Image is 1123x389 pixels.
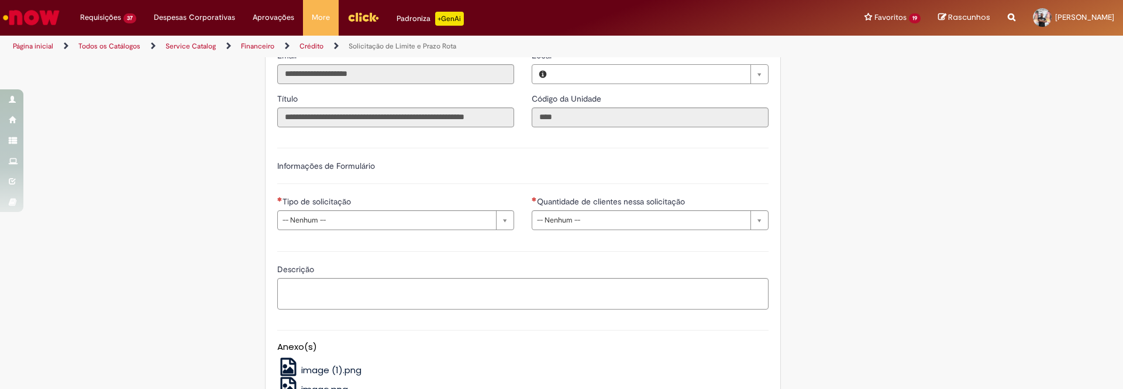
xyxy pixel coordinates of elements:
input: Código da Unidade [532,107,769,127]
ul: Trilhas de página [9,36,740,57]
span: Rascunhos [948,12,990,23]
a: Service Catalog [166,41,216,51]
span: Despesas Corporativas [154,12,235,23]
span: Necessários [532,197,537,202]
span: -- Nenhum -- [283,211,490,230]
a: Solicitação de Limite e Prazo Rota [349,41,456,51]
span: Quantidade de clientes nessa solicitação [537,196,687,207]
span: More [312,12,330,23]
input: Título [277,107,514,127]
span: 37 [123,13,136,23]
img: click_logo_yellow_360x200.png [347,8,379,26]
a: Rascunhos [938,12,990,23]
div: Padroniza [397,12,464,26]
span: Tipo de solicitação [283,196,353,207]
h5: Anexo(s) [277,342,769,352]
span: Somente leitura - Email [277,50,299,61]
span: Aprovações [253,12,294,23]
span: Requisições [80,12,121,23]
button: Local, Visualizar este registro [532,65,553,84]
a: image (1).png [277,364,362,376]
span: Somente leitura - Título [277,93,300,104]
span: image (1).png [301,364,361,376]
span: 19 [909,13,921,23]
a: Limpar campo Local [553,65,768,84]
a: Página inicial [13,41,53,51]
a: Crédito [299,41,323,51]
label: Somente leitura - Título [277,93,300,105]
span: Favoritos [874,12,907,23]
span: Descrição [277,264,316,275]
span: [PERSON_NAME] [1055,12,1114,22]
span: Somente leitura - Código da Unidade [532,93,604,104]
span: -- Nenhum -- [537,211,745,230]
label: Somente leitura - Código da Unidade [532,93,604,105]
a: Financeiro [241,41,274,51]
img: ServiceNow [1,6,61,29]
span: Necessários [277,197,283,202]
input: Email [277,64,514,84]
a: Todos os Catálogos [78,41,140,51]
textarea: Descrição [277,278,769,310]
span: Local [532,50,554,61]
p: +GenAi [435,12,464,26]
label: Informações de Formulário [277,161,375,171]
